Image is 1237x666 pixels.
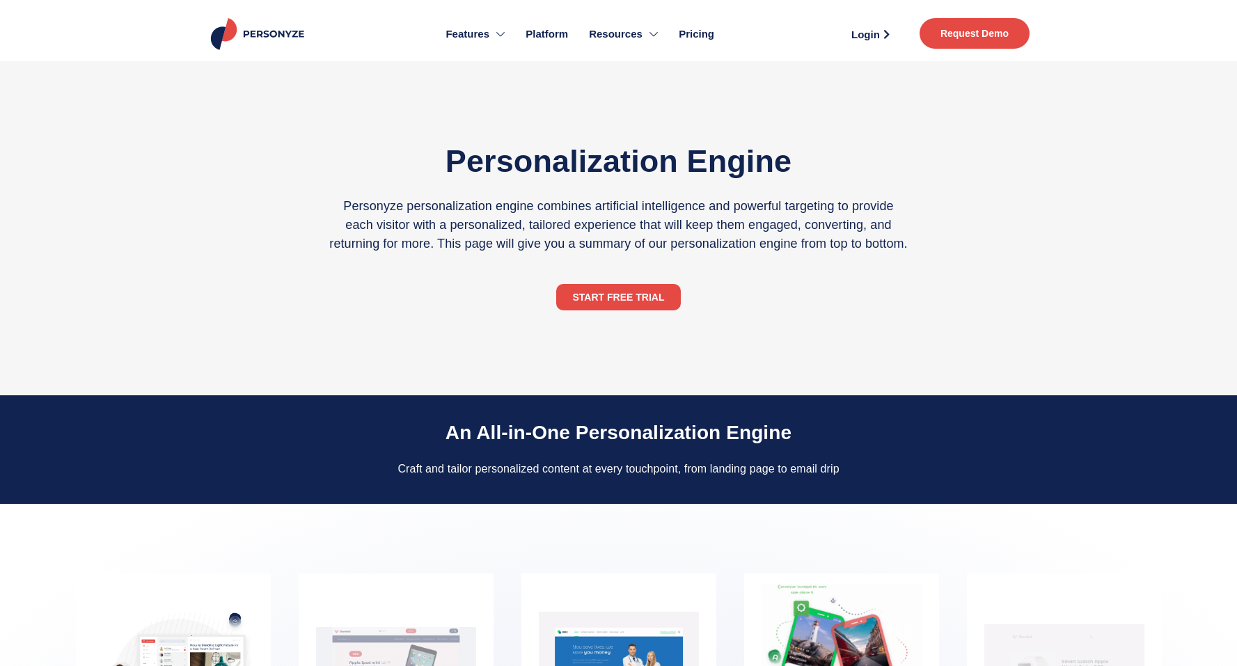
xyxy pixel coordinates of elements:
[236,462,1002,475] h6: Craft and tailor personalized content at every touchpoint, from landing page to email drip
[573,292,665,302] span: START FREE TRIAL
[446,26,489,42] span: Features
[668,7,725,61] a: Pricing
[578,7,668,61] a: Resources
[940,29,1009,38] span: Request Demo
[208,18,310,50] img: Personyze logo
[835,24,906,45] a: Login
[329,139,908,183] h1: Personalization Engine
[435,7,515,61] a: Features
[556,284,681,310] a: START FREE TRIAL
[236,423,1002,443] h3: An All-in-One Personalization Engine
[329,197,908,253] p: Personyze personalization engine combines artificial intelligence and powerful targeting to provi...
[920,18,1030,49] a: Request Demo
[851,29,880,40] span: Login
[679,26,714,42] span: Pricing
[515,7,578,61] a: Platform
[526,26,568,42] span: Platform
[589,26,643,42] span: Resources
